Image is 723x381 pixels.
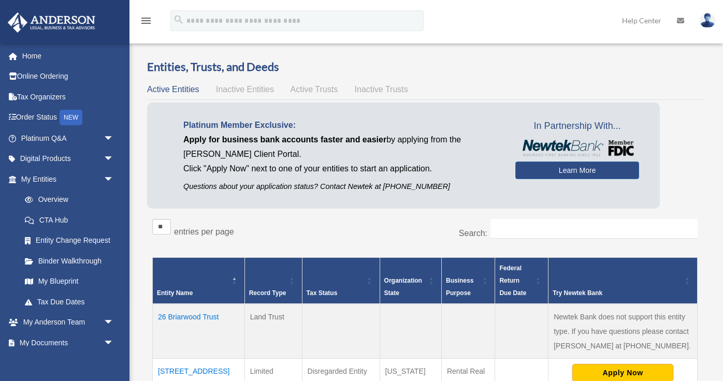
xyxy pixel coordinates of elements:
a: Tax Organizers [7,86,129,107]
label: Search: [459,229,487,238]
a: Order StatusNEW [7,107,129,128]
td: 26 Briarwood Trust [153,304,245,359]
div: NEW [60,110,82,125]
span: Entity Name [157,289,193,297]
i: menu [140,14,152,27]
a: Tax Due Dates [15,291,124,312]
a: Online Ordering [7,66,129,87]
span: Active Entities [147,85,199,94]
a: My Anderson Teamarrow_drop_down [7,312,129,333]
span: Organization State [384,277,422,297]
th: Try Newtek Bank : Activate to sort [548,257,698,304]
td: Newtek Bank does not support this entity type. If you have questions please contact [PERSON_NAME]... [548,304,698,359]
span: Record Type [249,289,286,297]
span: Tax Status [307,289,338,297]
a: Platinum Q&Aarrow_drop_down [7,128,129,149]
td: Land Trust [244,304,302,359]
a: My Blueprint [15,271,124,292]
span: Business Purpose [446,277,473,297]
span: arrow_drop_down [104,169,124,190]
span: Active Trusts [291,85,338,94]
p: Platinum Member Exclusive: [183,118,500,133]
a: Entity Change Request [15,230,124,251]
a: Digital Productsarrow_drop_down [7,149,129,169]
a: menu [140,18,152,27]
a: Overview [15,189,119,210]
img: NewtekBankLogoSM.png [520,140,634,156]
a: My Documentsarrow_drop_down [7,332,129,353]
div: Try Newtek Bank [553,287,682,299]
p: Click "Apply Now" next to one of your entities to start an application. [183,162,500,176]
p: by applying from the [PERSON_NAME] Client Portal. [183,133,500,162]
th: Record Type: Activate to sort [244,257,302,304]
a: Home [7,46,129,66]
span: arrow_drop_down [104,128,124,149]
span: arrow_drop_down [104,149,124,170]
img: Anderson Advisors Platinum Portal [5,12,98,33]
span: Apply for business bank accounts faster and easier [183,135,386,144]
th: Federal Return Due Date: Activate to sort [495,257,548,304]
label: entries per page [174,227,234,236]
a: CTA Hub [15,210,124,230]
h3: Entities, Trusts, and Deeds [147,59,703,75]
a: My Entitiesarrow_drop_down [7,169,124,189]
span: In Partnership With... [515,118,639,135]
th: Organization State: Activate to sort [380,257,441,304]
i: search [173,14,184,25]
img: User Pic [700,13,715,28]
a: Learn More [515,162,639,179]
span: Federal Return Due Date [499,265,526,297]
a: Binder Walkthrough [15,251,124,271]
span: arrow_drop_down [104,312,124,333]
th: Entity Name: Activate to invert sorting [153,257,245,304]
span: Inactive Entities [216,85,274,94]
span: Inactive Trusts [355,85,408,94]
th: Business Purpose: Activate to sort [441,257,495,304]
th: Tax Status: Activate to sort [302,257,380,304]
p: Questions about your application status? Contact Newtek at [PHONE_NUMBER] [183,180,500,193]
span: arrow_drop_down [104,332,124,354]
